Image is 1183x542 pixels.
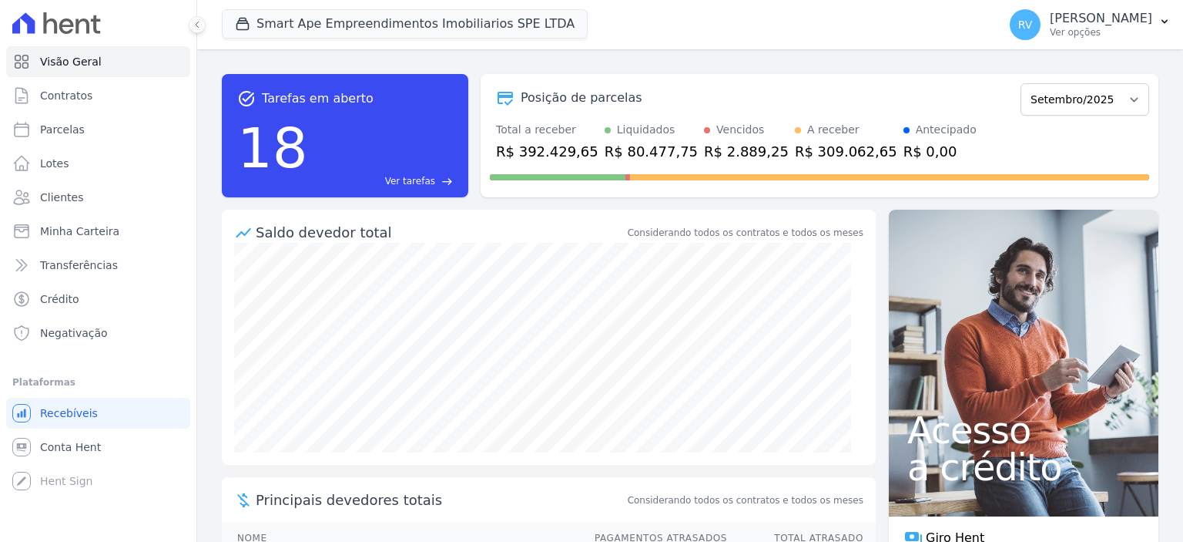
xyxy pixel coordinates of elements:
[40,88,92,103] span: Contratos
[40,54,102,69] span: Visão Geral
[256,490,625,510] span: Principais devedores totais
[716,122,764,138] div: Vencidos
[6,284,190,315] a: Crédito
[40,406,98,421] span: Recebíveis
[916,122,977,138] div: Antecipado
[1018,19,1033,30] span: RV
[521,89,642,107] div: Posição de parcelas
[907,412,1140,449] span: Acesso
[6,46,190,77] a: Visão Geral
[40,122,85,137] span: Parcelas
[6,216,190,247] a: Minha Carteira
[256,222,625,243] div: Saldo devedor total
[40,224,119,239] span: Minha Carteira
[40,439,101,455] span: Conta Hent
[704,141,789,162] div: R$ 2.889,25
[605,141,698,162] div: R$ 80.477,75
[6,398,190,429] a: Recebíveis
[222,9,588,39] button: Smart Ape Empreendimentos Imobiliarios SPE LTDA
[807,122,860,138] div: A receber
[40,156,69,171] span: Lotes
[617,122,675,138] div: Liquidados
[496,141,598,162] div: R$ 392.429,65
[907,449,1140,486] span: a crédito
[1050,26,1152,39] p: Ver opções
[385,174,435,188] span: Ver tarefas
[40,325,108,341] span: Negativação
[40,258,118,273] span: Transferências
[6,432,190,463] a: Conta Hent
[262,89,374,108] span: Tarefas em aberto
[12,373,184,392] div: Plataformas
[314,174,453,188] a: Ver tarefas east
[6,318,190,348] a: Negativação
[6,114,190,145] a: Parcelas
[6,182,190,213] a: Clientes
[1050,11,1152,26] p: [PERSON_NAME]
[6,80,190,111] a: Contratos
[441,176,453,187] span: east
[628,226,863,240] div: Considerando todos os contratos e todos os meses
[496,122,598,138] div: Total a receber
[903,141,977,162] div: R$ 0,00
[795,141,897,162] div: R$ 309.062,65
[628,493,863,507] span: Considerando todos os contratos e todos os meses
[40,291,79,307] span: Crédito
[237,108,308,188] div: 18
[40,190,83,205] span: Clientes
[6,250,190,281] a: Transferências
[6,148,190,179] a: Lotes
[997,3,1183,46] button: RV [PERSON_NAME] Ver opções
[237,89,256,108] span: task_alt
